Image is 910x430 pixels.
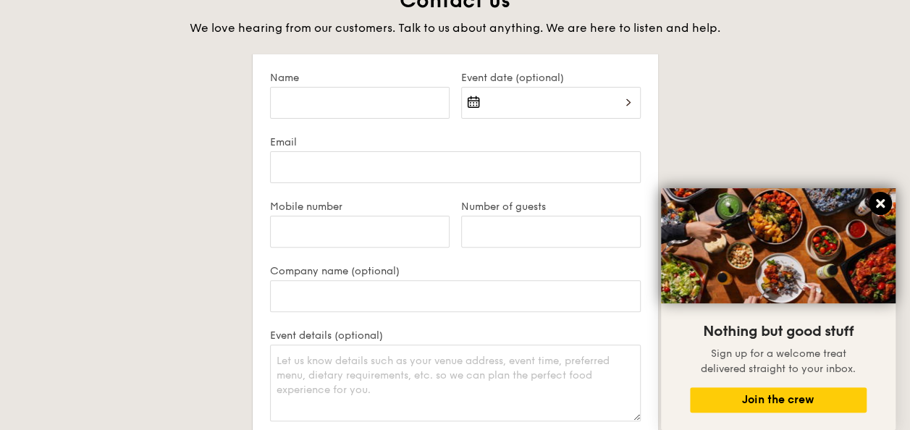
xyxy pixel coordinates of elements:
[270,136,641,148] label: Email
[270,265,641,277] label: Company name (optional)
[869,192,892,215] button: Close
[701,347,856,375] span: Sign up for a welcome treat delivered straight to your inbox.
[703,323,854,340] span: Nothing but good stuff
[190,21,720,35] span: We love hearing from our customers. Talk to us about anything. We are here to listen and help.
[270,329,641,342] label: Event details (optional)
[270,201,450,213] label: Mobile number
[661,188,896,303] img: DSC07876-Edit02-Large.jpeg
[270,345,641,421] textarea: Let us know details such as your venue address, event time, preferred menu, dietary requirements,...
[270,72,450,84] label: Name
[690,387,867,413] button: Join the crew
[461,201,641,213] label: Number of guests
[461,72,641,84] label: Event date (optional)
